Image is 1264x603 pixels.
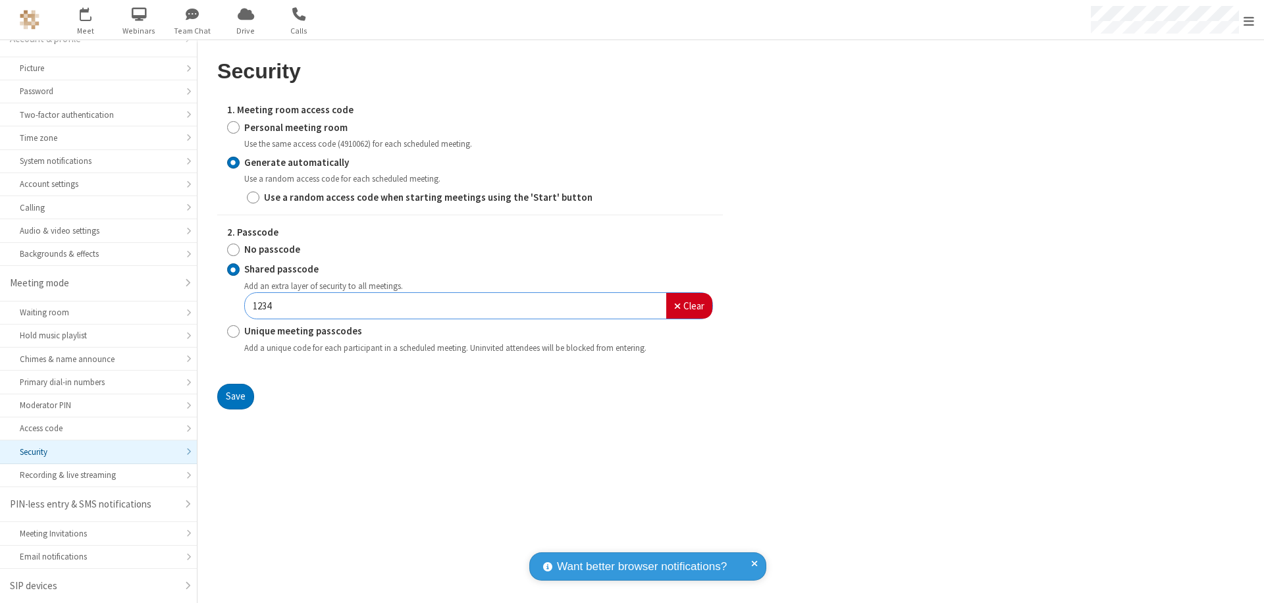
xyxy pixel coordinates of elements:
[217,60,723,83] h2: Security
[20,201,177,214] div: Calling
[264,191,592,203] strong: Use a random access code when starting meetings using the 'Start' button
[221,25,271,37] span: Drive
[10,579,177,594] div: SIP devices
[20,376,177,388] div: Primary dial-in numbers
[10,497,177,512] div: PIN-less entry & SMS notifications
[227,225,713,240] label: 2. Passcode
[20,469,177,481] div: Recording & live streaming
[244,325,362,337] strong: Unique meeting passcodes
[244,172,713,185] div: Use a random access code for each scheduled meeting.
[61,25,111,37] span: Meet
[20,85,177,97] div: Password
[244,138,713,150] div: Use the same access code (4910062) for each scheduled meeting.
[244,280,713,292] div: Add an extra layer of security to all meetings.
[245,293,666,319] input: Enter the passcode you want here
[20,62,177,74] div: Picture
[20,248,177,260] div: Backgrounds & effects
[20,178,177,190] div: Account settings
[20,224,177,237] div: Audio & video settings
[666,293,712,319] button: Clear
[20,353,177,365] div: Chimes & name announce
[168,25,217,37] span: Team Chat
[20,446,177,458] div: Security
[89,7,97,17] div: 8
[244,121,348,134] strong: Personal meeting room
[1231,569,1254,594] iframe: Chat
[20,422,177,434] div: Access code
[20,306,177,319] div: Waiting room
[244,243,300,255] strong: No passcode
[20,550,177,563] div: Email notifications
[244,156,349,169] strong: Generate automatically
[244,342,713,354] div: Add a unique code for each participant in a scheduled meeting. Uninvited attendees will be blocke...
[115,25,164,37] span: Webinars
[244,263,319,275] strong: Shared passcode
[557,558,727,575] span: Want better browser notifications?
[20,399,177,411] div: Moderator PIN
[275,25,324,37] span: Calls
[20,155,177,167] div: System notifications
[217,384,254,410] button: Save
[20,132,177,144] div: Time zone
[227,103,713,118] label: 1. Meeting room access code
[20,527,177,540] div: Meeting Invitations
[10,276,177,291] div: Meeting mode
[20,109,177,121] div: Two-factor authentication
[20,329,177,342] div: Hold music playlist
[20,10,39,30] img: QA Selenium DO NOT DELETE OR CHANGE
